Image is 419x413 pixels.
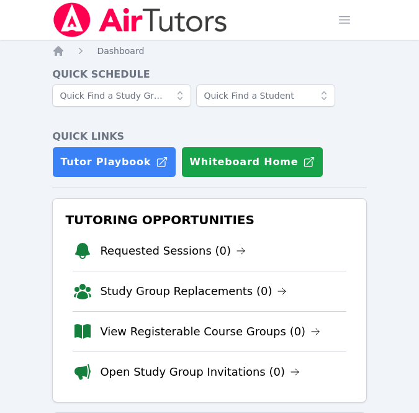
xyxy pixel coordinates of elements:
h3: Tutoring Opportunities [63,209,356,231]
a: Requested Sessions (0) [100,242,246,260]
a: Study Group Replacements (0) [100,283,287,300]
input: Quick Find a Student [196,84,335,107]
a: Tutor Playbook [52,147,176,178]
a: Dashboard [97,45,144,57]
input: Quick Find a Study Group [52,84,191,107]
a: View Registerable Course Groups (0) [100,323,320,340]
nav: Breadcrumb [52,45,366,57]
img: Air Tutors [52,2,228,37]
h4: Quick Links [52,129,366,144]
button: Whiteboard Home [181,147,323,178]
span: Dashboard [97,46,144,56]
h4: Quick Schedule [52,67,366,82]
a: Open Study Group Invitations (0) [100,363,300,381]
